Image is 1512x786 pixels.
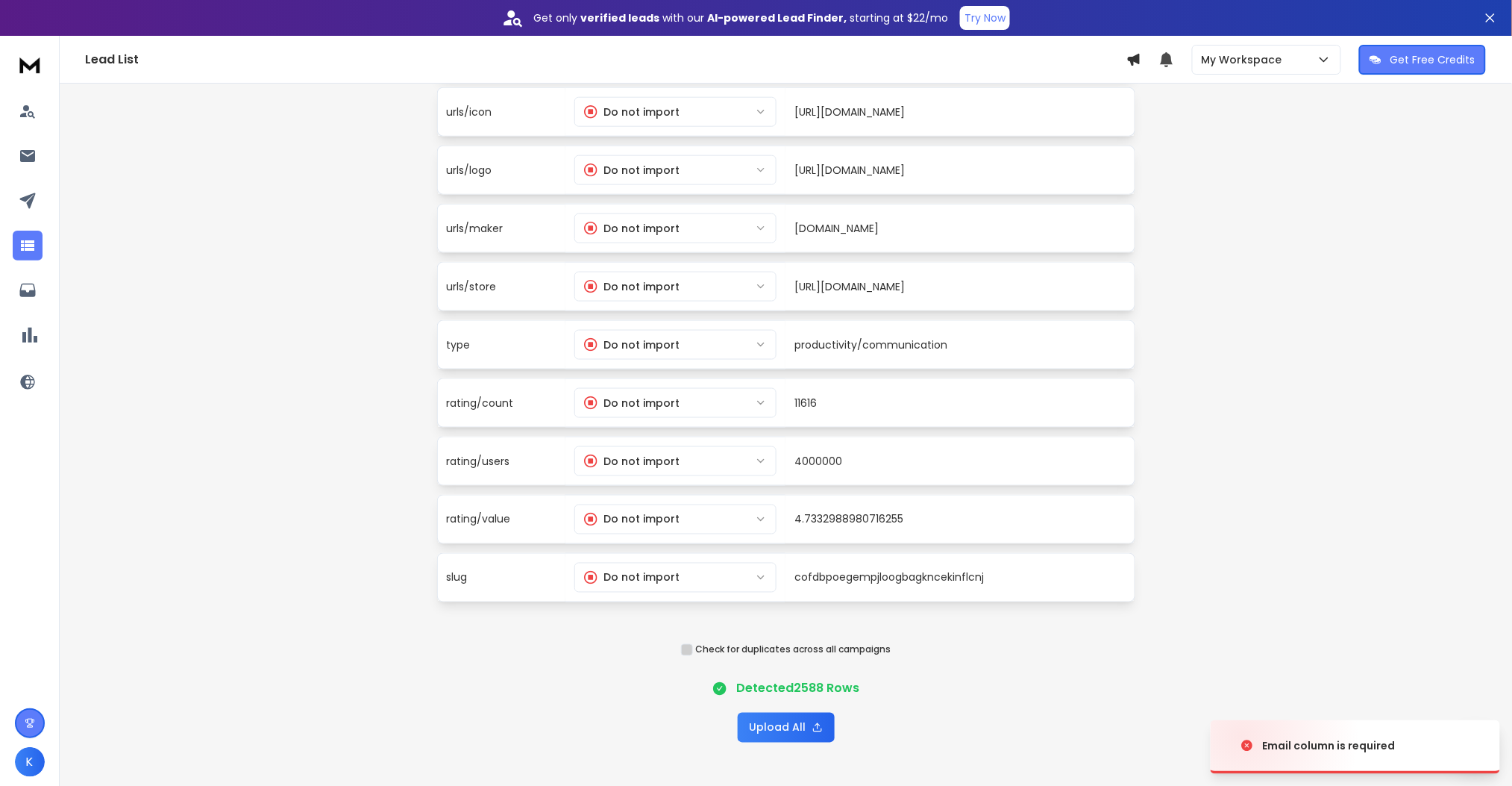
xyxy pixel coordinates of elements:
[964,10,1006,25] p: Try Now
[584,163,680,178] div: Do not import
[736,680,859,698] p: Detected 2588 Rows
[437,553,566,602] td: slug
[785,262,1135,311] td: [URL][DOMAIN_NAME]
[1211,705,1360,786] img: image
[584,105,680,119] div: Do not import
[15,51,45,78] img: logo
[1390,52,1475,67] p: Get Free Credits
[437,204,566,253] td: urls/maker
[785,87,1135,137] td: [URL][DOMAIN_NAME]
[533,10,948,25] p: Get only with our starting at $22/mo
[584,570,680,585] div: Do not import
[707,10,847,25] strong: AI-powered Lead Finder,
[437,378,566,428] td: rating/count
[1263,738,1396,753] div: Email column is required
[696,644,891,656] label: Check for duplicates across all campaigns
[15,747,45,777] button: K
[1359,45,1486,75] button: Get Free Credits
[437,437,566,486] td: rating/users
[584,279,680,294] div: Do not import
[584,454,680,469] div: Do not import
[785,320,1135,369] td: productivity/communication
[437,146,566,195] td: urls/logo
[437,87,566,137] td: urls/icon
[785,146,1135,195] td: [URL][DOMAIN_NAME]
[785,553,1135,602] td: cofdbpoegempjloogbagkncekinflcnj
[584,396,680,411] div: Do not import
[738,713,835,743] button: Upload All
[580,10,659,25] strong: verified leads
[584,221,680,236] div: Do not import
[1202,52,1288,67] p: My Workspace
[785,495,1135,544] td: 4.7332988980716255
[437,262,566,311] td: urls/store
[584,337,680,352] div: Do not import
[785,378,1135,428] td: 11616
[85,51,1126,69] h1: Lead List
[960,6,1010,30] button: Try Now
[437,495,566,544] td: rating/value
[437,320,566,369] td: type
[584,512,680,527] div: Do not import
[785,204,1135,253] td: [DOMAIN_NAME]
[785,437,1135,486] td: 4000000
